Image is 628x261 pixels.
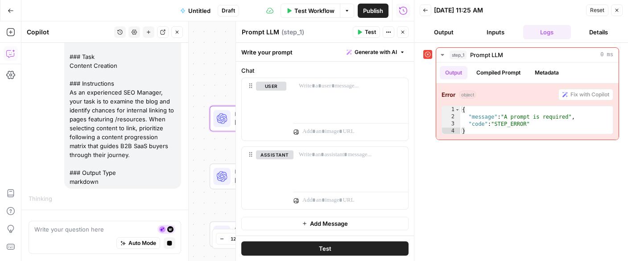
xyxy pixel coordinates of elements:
[570,91,609,99] span: Fix with Copilot
[363,6,383,15] span: Publish
[523,25,571,39] button: Logs
[471,66,526,79] button: Compiled Prompt
[586,4,608,16] button: Reset
[529,66,564,79] button: Metadata
[450,50,467,59] span: step_1
[175,4,216,18] button: Untitled
[442,106,460,113] div: 1
[241,217,409,230] button: Add Message
[442,90,455,99] strong: Error
[210,164,376,190] div: LLM · GPT-4.1Prompt LLMStep 2
[242,78,286,141] div: user
[116,237,160,249] button: Auto Mode
[222,7,235,15] span: Draft
[188,6,211,15] span: Untitled
[470,50,503,59] span: Prompt LLM
[128,239,156,247] span: Auto Mode
[281,28,304,37] span: ( step_1 )
[242,28,279,37] textarea: Prompt LLM
[355,48,397,56] span: Generate with AI
[52,194,58,203] div: ...
[442,120,460,128] div: 3
[27,28,112,37] div: Copilot
[440,66,467,79] button: Output
[420,25,468,39] button: Output
[343,46,409,58] button: Generate with AI
[241,241,409,256] button: Test
[241,66,409,75] label: Chat
[256,82,286,91] button: user
[210,48,376,74] div: WorkflowSet InputsInputs
[29,194,181,203] div: Thinking
[590,6,604,14] span: Reset
[558,89,613,100] button: Fix with Copilot
[231,235,243,242] span: 120%
[459,91,476,99] span: object
[281,4,340,18] button: Test Workflow
[455,106,460,113] span: Toggle code folding, rows 1 through 4
[353,26,380,38] button: Test
[319,244,331,253] span: Test
[442,113,460,120] div: 2
[365,28,376,36] span: Test
[600,51,613,59] span: 0 ms
[242,147,286,209] div: assistant
[210,221,376,247] div: LLM · GPT-4.1Prompt LLMStep 3
[574,25,623,39] button: Details
[210,106,376,132] div: ErrorLLM · GPT-4.1Prompt LLMStep 1
[442,128,460,135] div: 4
[294,6,335,15] span: Test Workflow
[64,23,181,189] div: Write a prompt using the following information: ### Task Content Creation ### Instructions As an ...
[471,25,520,39] button: Inputs
[436,62,619,140] div: 0 ms
[236,43,414,61] div: Write your prompt
[436,48,619,62] button: 0 ms
[310,219,348,228] span: Add Message
[256,150,293,159] button: assistant
[358,4,388,18] button: Publish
